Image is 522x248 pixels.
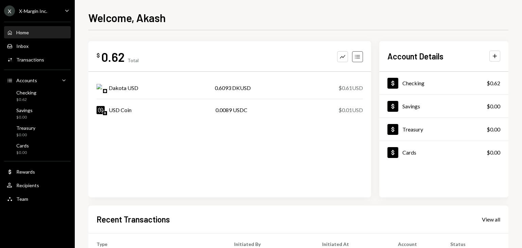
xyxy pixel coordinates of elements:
[19,8,47,14] div: X-Margin Inc.
[16,90,36,95] div: Checking
[16,114,33,120] div: $0.00
[103,89,107,93] img: base-mainnet
[482,215,500,223] a: View all
[4,123,71,139] a: Treasury$0.00
[215,106,247,114] div: 0.0089 USDC
[4,74,71,86] a: Accounts
[387,51,443,62] h2: Account Details
[16,125,35,131] div: Treasury
[379,118,508,141] a: Treasury$0.00
[16,196,28,202] div: Team
[4,5,15,16] div: X
[16,132,35,138] div: $0.00
[4,141,71,157] a: Cards$0.00
[402,103,420,109] div: Savings
[487,102,500,110] div: $0.00
[97,84,105,92] img: DKUSD
[97,52,100,59] div: $
[4,40,71,52] a: Inbox
[402,80,424,86] div: Checking
[88,11,166,24] h1: Welcome, Akash
[16,77,37,83] div: Accounts
[16,182,39,188] div: Recipients
[4,105,71,122] a: Savings$0.00
[338,106,363,114] div: $0.01 USD
[16,57,44,63] div: Transactions
[379,95,508,118] a: Savings$0.00
[16,107,33,113] div: Savings
[4,53,71,66] a: Transactions
[16,97,36,103] div: $0.62
[97,106,105,114] img: USDC
[487,125,500,134] div: $0.00
[109,84,138,92] div: Dakota USD
[103,111,107,115] img: ethereum-mainnet
[215,84,251,92] div: 0.6093 DKUSD
[4,88,71,104] a: Checking$0.62
[16,150,29,156] div: $0.00
[101,49,125,65] div: 0.62
[16,43,29,49] div: Inbox
[109,106,132,114] div: USD Coin
[487,148,500,157] div: $0.00
[338,84,363,92] div: $0.61 USD
[402,149,416,156] div: Cards
[379,72,508,94] a: Checking$0.62
[97,214,170,225] h2: Recent Transactions
[127,57,139,63] div: Total
[487,79,500,87] div: $0.62
[4,165,71,178] a: Rewards
[402,126,423,132] div: Treasury
[16,143,29,148] div: Cards
[482,216,500,223] div: View all
[16,169,35,175] div: Rewards
[379,141,508,164] a: Cards$0.00
[4,26,71,38] a: Home
[16,30,29,35] div: Home
[4,193,71,205] a: Team
[4,179,71,191] a: Recipients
